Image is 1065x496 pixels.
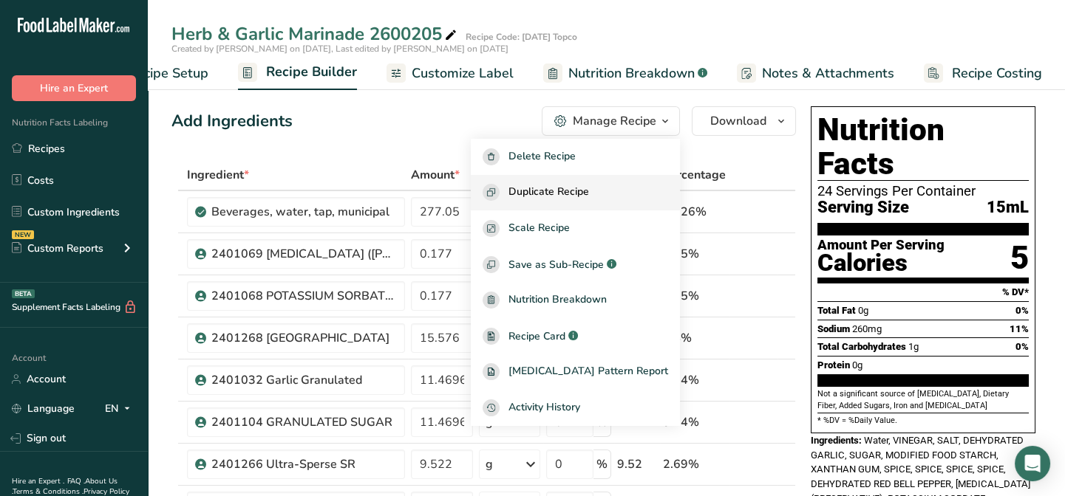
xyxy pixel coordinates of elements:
div: Recipe Code: [DATE] Topco [466,30,577,44]
span: Recipe Costing [952,63,1042,83]
span: Duplicate Recipe [508,184,589,201]
section: Not a significant source of [MEDICAL_DATA], Dietary Fiber, Added Sugars, Iron and [MEDICAL_DATA] [817,388,1029,413]
span: Activity History [508,399,580,416]
a: Nutrition Breakdown [471,282,680,318]
span: Recipe Builder [266,62,357,82]
span: Serving Size [817,199,909,217]
span: 0g [852,359,862,371]
a: Notes & Attachments [737,57,894,90]
a: Hire an Expert . [12,476,64,486]
button: Delete Recipe [471,139,680,175]
div: Herb & Garlic Marinade 2600205 [171,21,460,47]
span: Ingredient [187,166,249,184]
div: Manage Recipe [573,112,656,130]
div: Beverages, water, tap, municipal [211,203,396,221]
button: Duplicate Recipe [471,175,680,211]
div: 2401069 [MEDICAL_DATA] ([PERSON_NAME]) [211,245,396,263]
div: 2.69% [663,455,726,473]
div: 78.26% [663,203,726,221]
span: Save as Sub-Recipe [508,257,604,272]
div: Open Intercom Messenger [1015,446,1050,481]
span: Created by [PERSON_NAME] on [DATE], Last edited by [PERSON_NAME] on [DATE] [171,43,508,55]
div: Amount Per Serving [817,238,945,252]
a: Language [12,396,75,421]
span: Total Carbohydrates [817,341,906,352]
a: Nutrition Breakdown [543,57,707,90]
div: 0.05% [663,245,726,263]
span: 0% [1015,341,1029,352]
span: Total Fat [817,305,856,316]
a: Customize Label [387,57,514,90]
section: % DV* [817,283,1029,301]
button: Activity History [471,390,680,426]
div: Custom Reports [12,241,103,256]
span: Ingredients: [811,435,862,446]
section: * %DV = %Daily Value. [817,413,1029,427]
a: Recipe Costing [924,57,1042,90]
span: Amount [411,166,460,184]
span: Scale Recipe [508,220,570,237]
span: Recipe Setup [128,63,208,83]
button: Manage Recipe [542,106,680,136]
div: Add Ingredients [171,109,293,134]
div: 2401032 Garlic Granulated [211,371,396,389]
span: Protein [817,359,850,371]
span: [MEDICAL_DATA] Pattern Report [508,363,668,380]
a: Recipe Card [471,318,680,354]
div: 4.4% [663,329,726,347]
span: Sodium [817,323,850,334]
button: Save as Sub-Recipe [471,247,680,283]
a: Recipe Builder [238,55,357,91]
button: Download [692,106,796,136]
button: Scale Recipe [471,210,680,247]
span: 1g [908,341,919,352]
button: Hire an Expert [12,75,136,101]
span: 260mg [852,323,882,334]
span: Customize Label [412,63,514,83]
div: 3.24% [663,413,726,431]
a: Recipe Setup [100,57,208,90]
span: Download [710,112,766,130]
div: g [486,455,493,473]
div: 9.52 [617,455,657,473]
div: 24 Servings Per Container [817,184,1029,199]
span: 11% [1010,323,1029,334]
div: 2401268 [GEOGRAPHIC_DATA] [211,329,396,347]
span: 0% [1015,305,1029,316]
h1: Nutrition Facts [817,113,1029,181]
div: 3.24% [663,371,726,389]
div: 2401104 GRANULATED SUGAR [211,413,396,431]
div: NEW [12,230,34,239]
div: 2401266 Ultra-Sperse SR [211,455,396,473]
span: Notes & Attachments [762,63,894,83]
span: 15mL [987,199,1029,217]
div: 0.05% [663,287,726,305]
span: Recipe Card [508,328,565,344]
a: FAQ . [67,476,85,486]
span: 0g [858,305,868,316]
a: [MEDICAL_DATA] Pattern Report [471,354,680,390]
span: Percentage [663,166,726,184]
div: 5 [1010,238,1029,278]
span: Delete Recipe [508,148,576,165]
div: Calories [817,252,945,274]
div: 2401068 POTASSIUM SORBATE APAC [211,287,396,305]
div: BETA [12,289,35,298]
span: Nutrition Breakdown [568,63,695,83]
span: Nutrition Breakdown [508,292,607,309]
div: EN [105,400,136,418]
